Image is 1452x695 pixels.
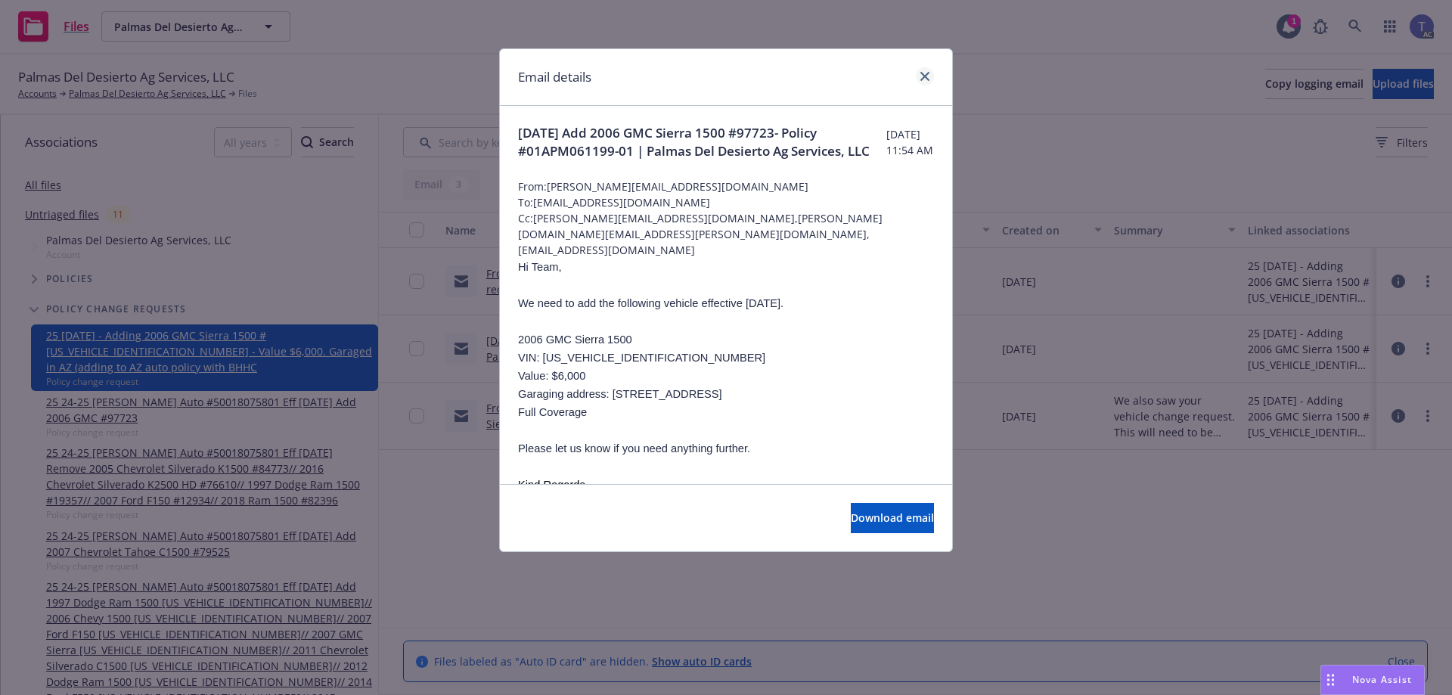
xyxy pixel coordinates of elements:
span: Download email [851,510,934,525]
button: Nova Assist [1320,665,1425,695]
span: [DATE] 11:54 AM [886,126,934,158]
button: Download email [851,503,934,533]
span: Full Coverage [518,406,587,418]
span: Please let us know if you need anything further. [518,442,750,455]
span: Kind Regards, [518,479,588,491]
span: We need to add the following vehicle effective [DATE]. [518,297,783,309]
span: Hi Team, [518,261,562,273]
span: Value: $6,000 [518,370,585,382]
a: close [916,67,934,85]
span: To: [EMAIL_ADDRESS][DOMAIN_NAME] [518,194,934,210]
span: Garaging address: [STREET_ADDRESS] [518,388,722,400]
h1: Email details [518,67,591,87]
span: VIN: [US_VEHICLE_IDENTIFICATION_NUMBER] [518,352,765,364]
div: Drag to move [1321,666,1340,694]
span: Cc: [PERSON_NAME][EMAIL_ADDRESS][DOMAIN_NAME],[PERSON_NAME][DOMAIN_NAME][EMAIL_ADDRESS][PERSON_NA... [518,210,934,258]
span: [DATE] Add 2006 GMC Sierra 1500 #97723- Policy #01APM061199-01 | Palmas Del Desierto Ag Services,... [518,124,886,160]
span: Nova Assist [1352,673,1412,686]
span: From: [PERSON_NAME][EMAIL_ADDRESS][DOMAIN_NAME] [518,178,934,194]
span: 2006 GMC Sierra 1500 [518,334,632,346]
